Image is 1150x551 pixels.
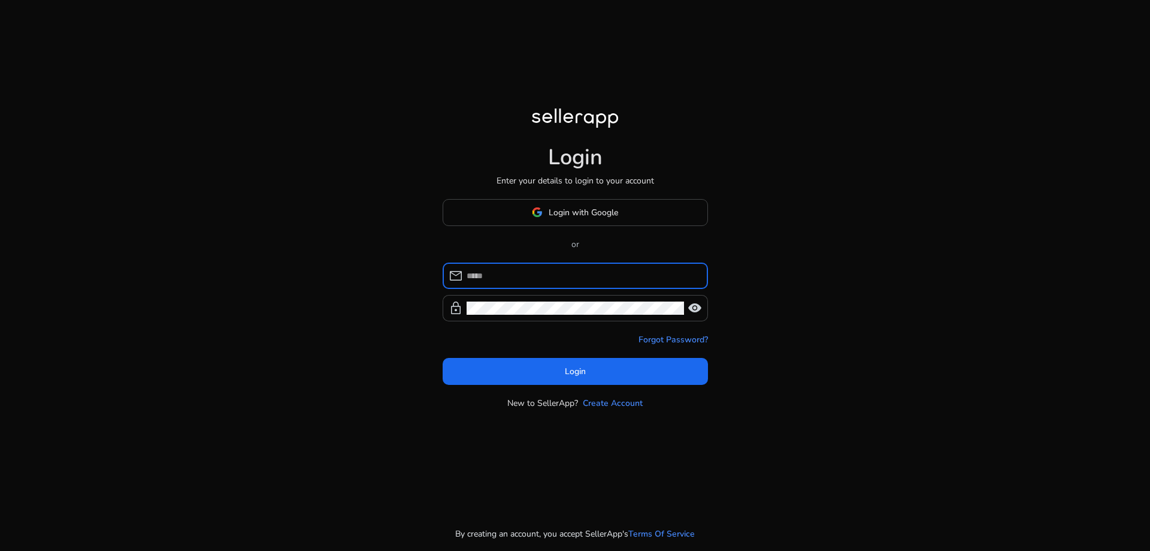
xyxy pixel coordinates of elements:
button: Login with Google [443,199,708,226]
h1: Login [548,144,603,170]
a: Create Account [583,397,643,410]
span: mail [449,269,463,283]
span: visibility [688,301,702,315]
a: Forgot Password? [638,333,708,346]
span: Login [565,365,586,378]
p: New to SellerApp? [507,397,578,410]
span: lock [449,301,463,315]
p: Enter your details to login to your account [497,174,654,187]
span: Login with Google [549,206,618,219]
p: or [443,238,708,251]
img: google-logo.svg [532,207,543,218]
button: Login [443,358,708,385]
a: Terms Of Service [628,528,695,540]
